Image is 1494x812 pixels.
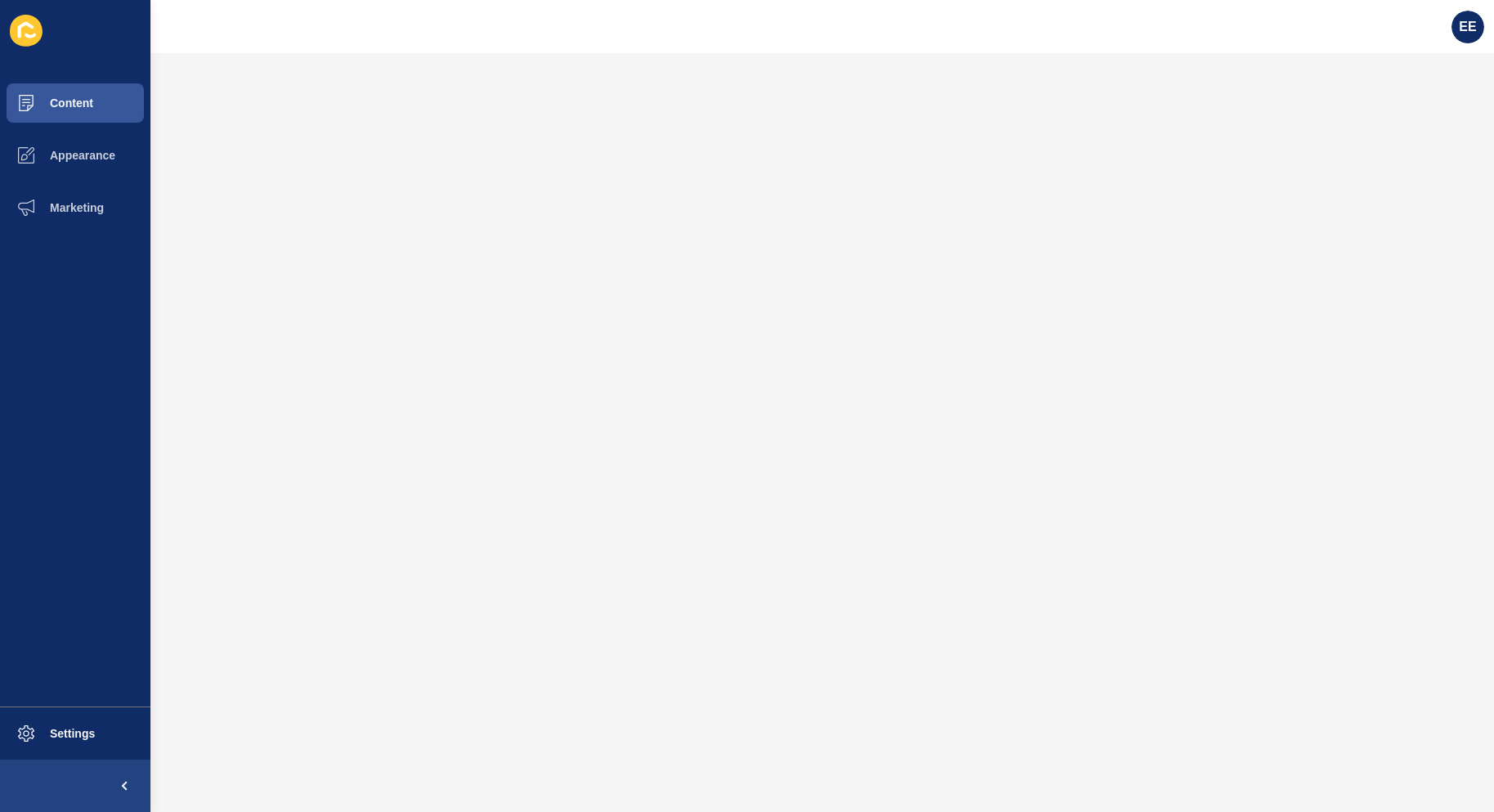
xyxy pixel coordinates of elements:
iframe: To enrich screen reader interactions, please activate Accessibility in Grammarly extension settings [150,53,1494,812]
span: EE [1459,19,1476,35]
